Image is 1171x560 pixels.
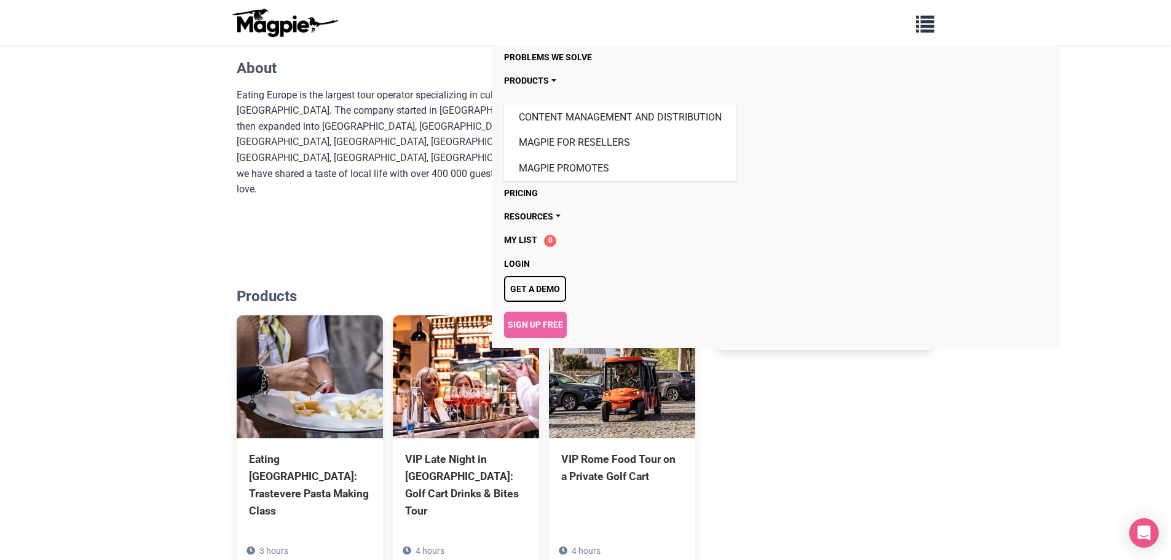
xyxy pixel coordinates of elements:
a: Magpie Promotes [504,156,736,181]
img: VIP Late Night in Rome: Golf Cart Drinks & Bites Tour [393,315,539,438]
h2: About [237,60,696,77]
a: VIP Rome Food Tour on a Private Golf Cart 4 hours [549,315,695,540]
a: Login [504,252,907,275]
div: Open Intercom Messenger [1129,518,1159,548]
div: Products [504,105,736,181]
span: 0 [544,235,556,247]
a: Products [504,69,907,92]
img: logo-ab69f6fb50320c5b225c76a69d11143b.png [229,8,340,37]
a: My List 0 [504,228,907,252]
div: VIP Rome Food Tour on a Private Golf Cart [561,451,683,485]
div: Eating [GEOGRAPHIC_DATA]: Trastevere Pasta Making Class [249,451,371,520]
a: Resources [504,205,907,228]
a: Magpie for Resellers [504,130,736,156]
div: VIP Late Night in [GEOGRAPHIC_DATA]: Golf Cart Drinks & Bites Tour [405,451,527,520]
div: Eating Europe is the largest tour operator specializing in culinary tours and activities across [... [237,87,696,229]
img: Eating Rome: Trastevere Pasta Making Class [237,315,383,438]
h2: Products [237,288,696,306]
a: Get a demo [504,276,566,302]
span: 4 hours [572,546,601,556]
span: My List [504,235,537,245]
a: Pricing [504,181,907,205]
span: 4 hours [416,546,444,556]
a: Content Management and Distribution [504,105,736,130]
img: VIP Rome Food Tour on a Private Golf Cart [549,315,695,438]
a: Sign Up Free [504,312,567,337]
span: 3 hours [259,546,288,556]
a: Problems we solve [504,45,907,69]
